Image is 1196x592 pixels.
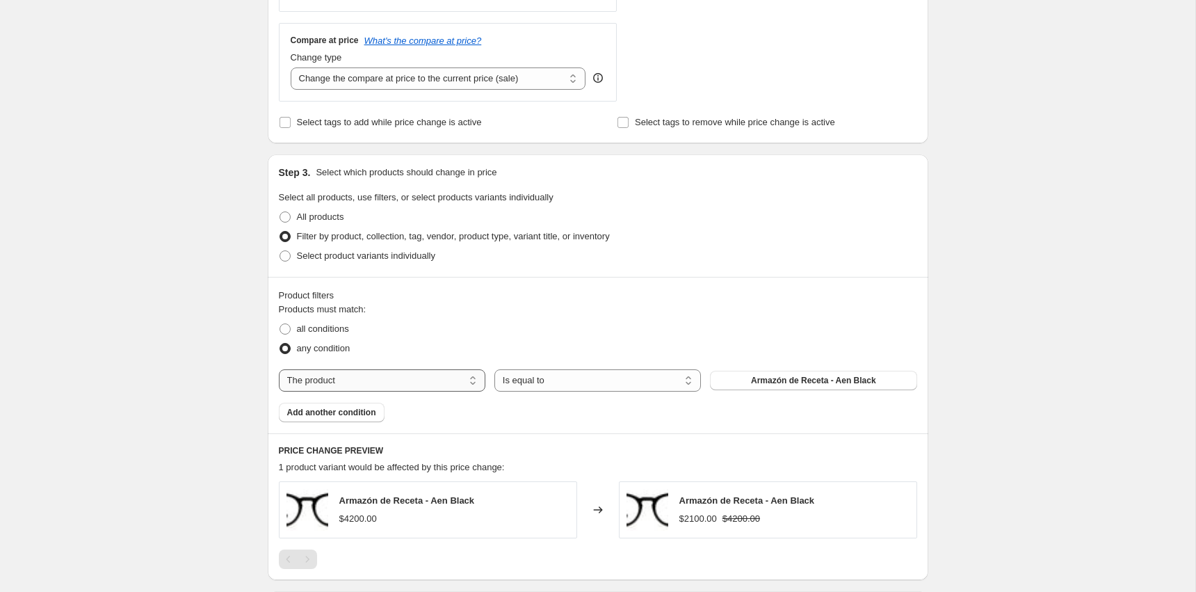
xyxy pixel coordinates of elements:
span: Armazón de Receta - Aen Black [339,495,475,506]
span: any condition [297,343,350,353]
span: Select all products, use filters, or select products variants individually [279,192,553,202]
h3: Compare at price [291,35,359,46]
nav: Pagination [279,550,317,569]
span: all conditions [297,323,349,334]
span: Armazón de Receta - Aen Black [751,375,876,386]
span: Select tags to add while price change is active [297,117,482,127]
div: help [591,71,605,85]
span: Add another condition [287,407,376,418]
button: Armazón de Receta - Aen Black [710,371,916,390]
span: Filter by product, collection, tag, vendor, product type, variant title, or inventory [297,231,610,241]
span: Select product variants individually [297,250,435,261]
span: Armazón de Receta - Aen Black [679,495,815,506]
span: Select tags to remove while price change is active [635,117,835,127]
p: Select which products should change in price [316,166,496,179]
div: $2100.00 [679,512,717,526]
h2: Step 3. [279,166,311,179]
span: Change type [291,52,342,63]
button: What's the compare at price? [364,35,482,46]
img: D_NQ_NP_960812-MLU72016422464_102023-O_80x.webp [286,489,328,531]
h6: PRICE CHANGE PREVIEW [279,445,917,456]
span: 1 product variant would be affected by this price change: [279,462,505,472]
button: Add another condition [279,403,385,422]
strike: $4200.00 [722,512,760,526]
img: D_NQ_NP_960812-MLU72016422464_102023-O_80x.webp [627,489,668,531]
div: $4200.00 [339,512,377,526]
div: Product filters [279,289,917,303]
span: All products [297,211,344,222]
span: Products must match: [279,304,366,314]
